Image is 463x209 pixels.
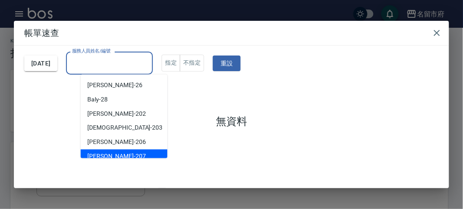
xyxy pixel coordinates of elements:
span: [DEMOGRAPHIC_DATA] -203 [88,124,163,133]
span: [PERSON_NAME] -26 [88,81,142,90]
span: [PERSON_NAME] -206 [88,138,146,147]
button: [DATE] [24,56,57,72]
span: [PERSON_NAME] -202 [88,109,146,118]
button: 重設 [213,56,241,72]
button: 指定 [162,55,180,72]
label: 服務人員姓名/編號 [72,48,110,54]
h2: 帳單速查 [14,21,449,45]
button: 不指定 [180,55,204,72]
h3: 無資料 [24,115,439,127]
span: Baly -28 [88,95,108,104]
span: [PERSON_NAME] -207 [88,152,146,161]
